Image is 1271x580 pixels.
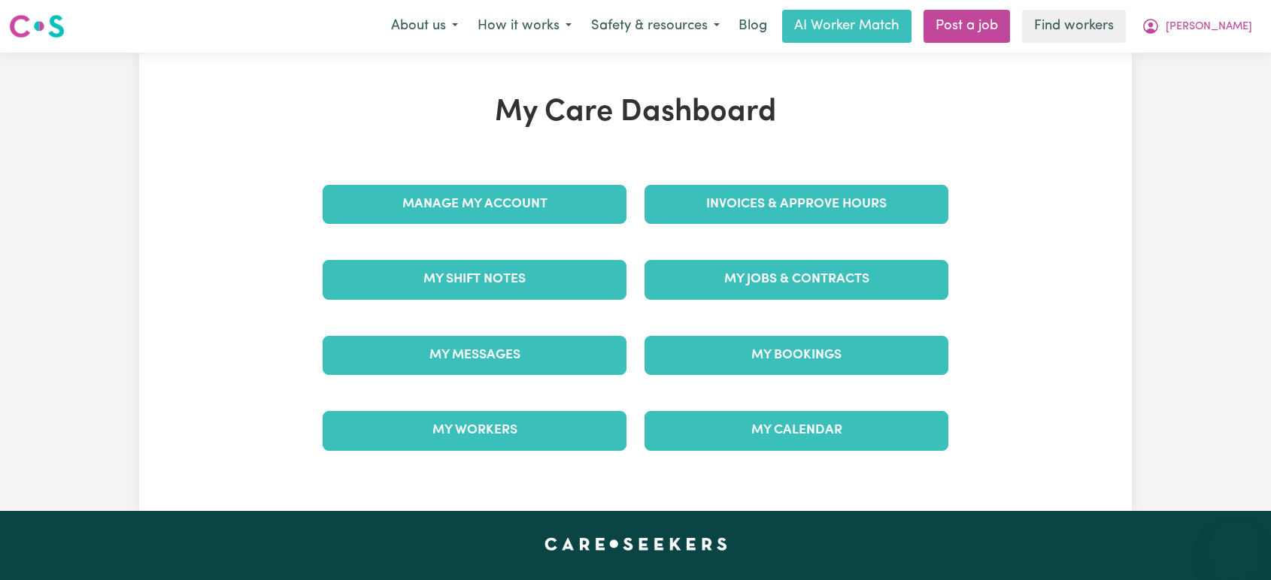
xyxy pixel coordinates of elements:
[1022,10,1126,43] a: Find workers
[9,9,65,44] a: Careseekers logo
[323,185,626,224] a: Manage My Account
[544,538,727,550] a: Careseekers home page
[924,10,1010,43] a: Post a job
[1166,19,1252,35] span: [PERSON_NAME]
[9,13,65,40] img: Careseekers logo
[323,411,626,450] a: My Workers
[323,260,626,299] a: My Shift Notes
[1132,11,1262,42] button: My Account
[645,185,948,224] a: Invoices & Approve Hours
[645,260,948,299] a: My Jobs & Contracts
[730,10,776,43] a: Blog
[782,10,912,43] a: AI Worker Match
[645,411,948,450] a: My Calendar
[1211,520,1259,568] iframe: Button to launch messaging window
[381,11,468,42] button: About us
[468,11,581,42] button: How it works
[645,336,948,375] a: My Bookings
[323,336,626,375] a: My Messages
[314,95,957,131] h1: My Care Dashboard
[581,11,730,42] button: Safety & resources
